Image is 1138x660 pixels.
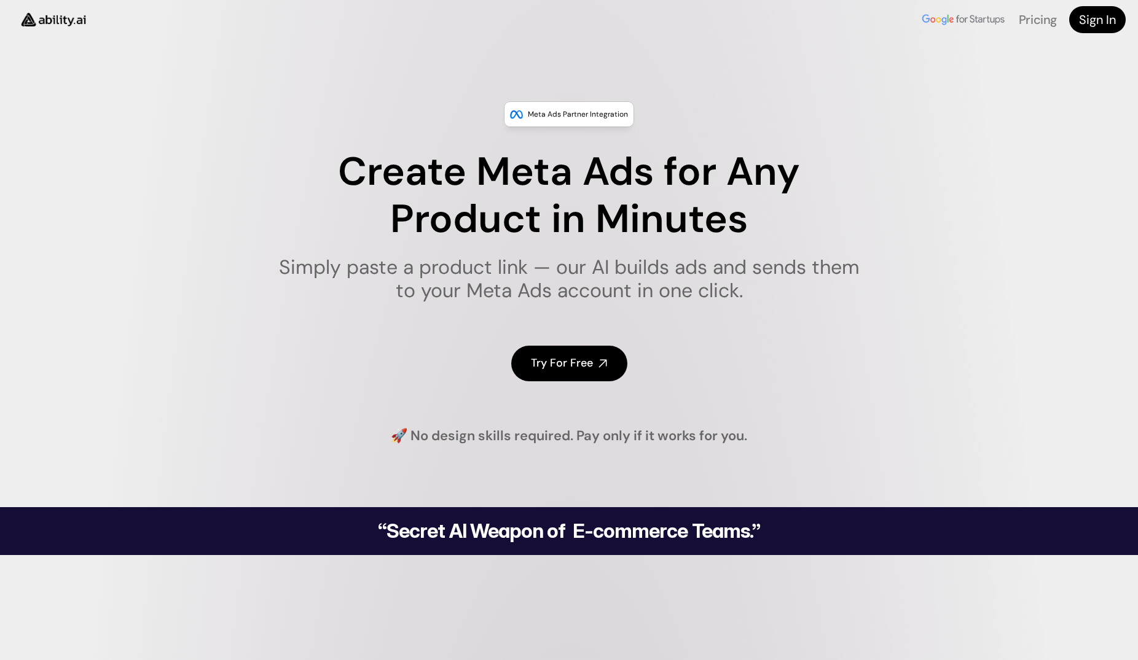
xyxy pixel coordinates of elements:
[1019,12,1057,28] a: Pricing
[271,149,868,243] h1: Create Meta Ads for Any Product in Minutes
[271,255,868,303] h1: Simply paste a product link — our AI builds ads and sends them to your Meta Ads account in one cl...
[347,521,791,541] h2: “Secret AI Weapon of E-commerce Teams.”
[1079,11,1116,28] h4: Sign In
[528,108,628,120] p: Meta Ads Partner Integration
[531,355,593,371] h4: Try For Free
[1069,6,1126,33] a: Sign In
[511,346,627,381] a: Try For Free
[391,427,747,446] h4: 🚀 No design skills required. Pay only if it works for you.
